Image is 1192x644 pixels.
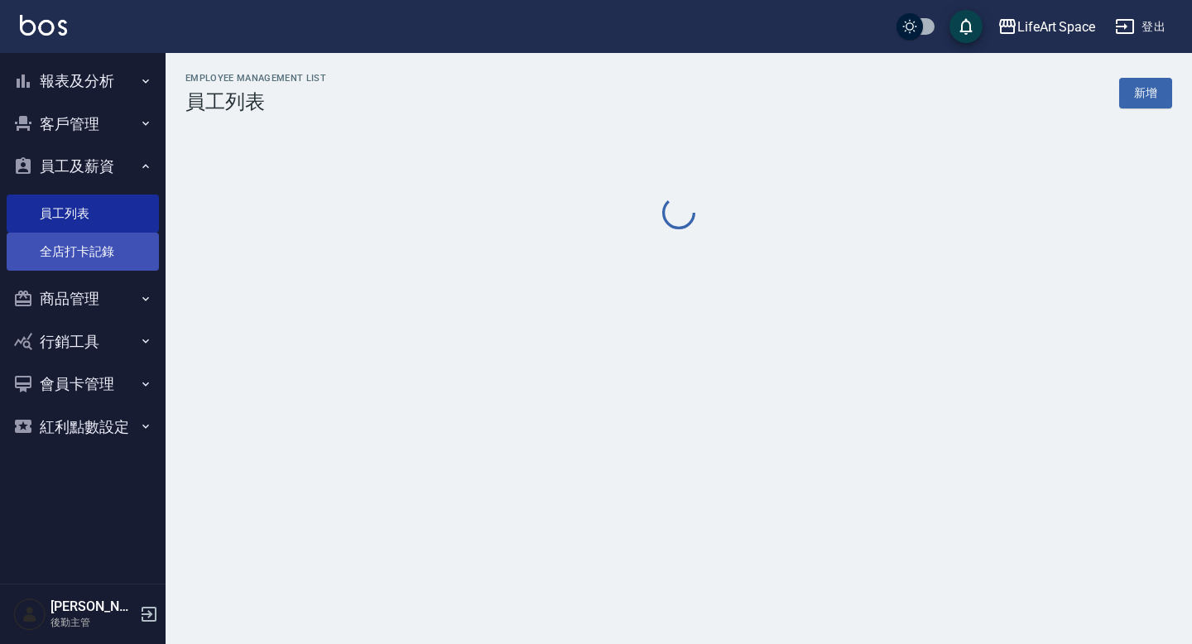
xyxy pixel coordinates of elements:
[7,406,159,449] button: 紅利點數設定
[7,277,159,320] button: 商品管理
[7,145,159,188] button: 員工及薪資
[20,15,67,36] img: Logo
[7,233,159,271] a: 全店打卡記錄
[1108,12,1172,42] button: 登出
[949,10,983,43] button: save
[991,10,1102,44] button: LifeArt Space
[1017,17,1095,37] div: LifeArt Space
[7,320,159,363] button: 行銷工具
[50,598,135,615] h5: [PERSON_NAME]
[7,363,159,406] button: 會員卡管理
[1119,78,1172,108] a: 新增
[7,103,159,146] button: 客戶管理
[7,195,159,233] a: 員工列表
[185,73,326,84] h2: Employee Management List
[50,615,135,630] p: 後勤主管
[13,598,46,631] img: Person
[185,90,326,113] h3: 員工列表
[7,60,159,103] button: 報表及分析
